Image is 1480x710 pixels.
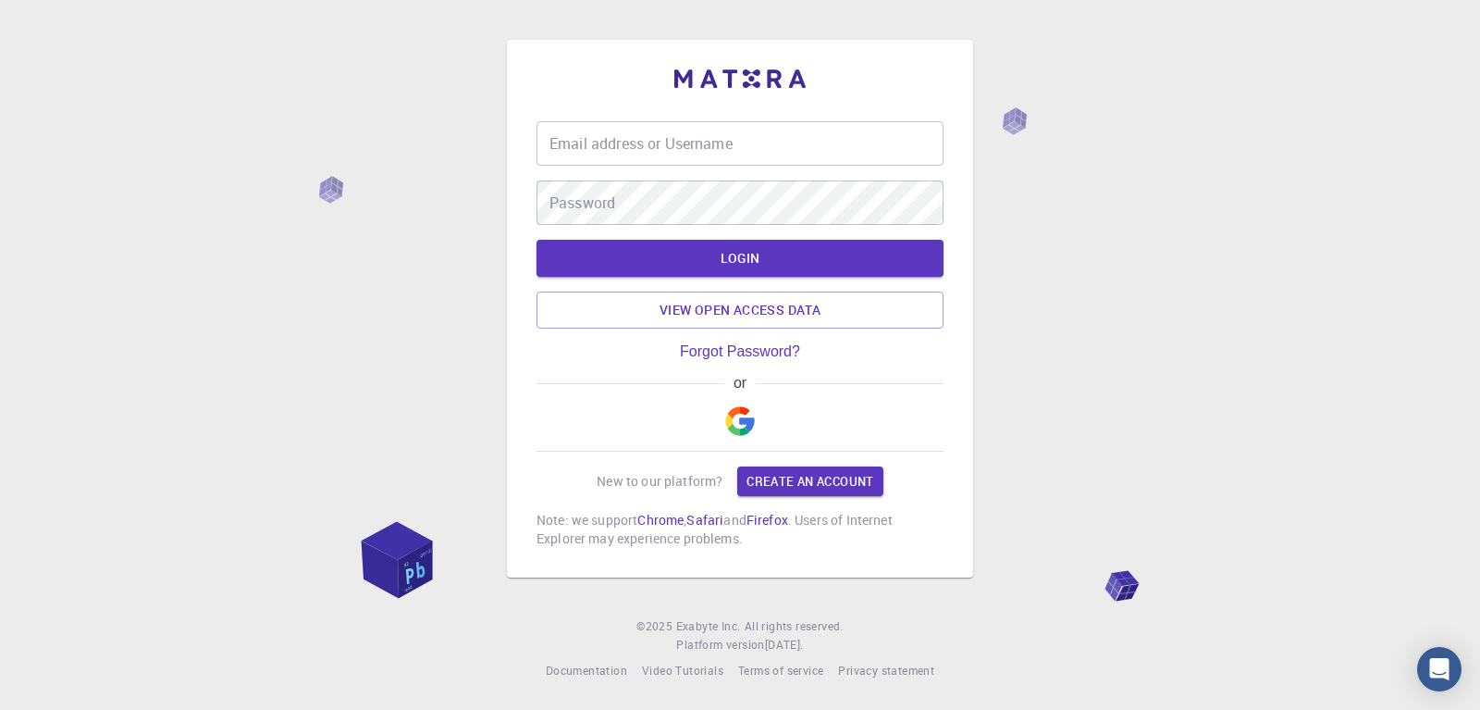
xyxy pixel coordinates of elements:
a: View open access data [536,292,943,329]
p: Note: we support , and . Users of Internet Explorer may experience problems. [536,511,943,548]
a: Terms of service [738,662,823,680]
span: Platform version [676,636,764,654]
a: Exabyte Inc. [676,617,741,636]
button: LOGIN [536,240,943,277]
div: Open Intercom Messenger [1417,647,1461,691]
span: [DATE] . [765,637,804,652]
span: Assistance [30,13,114,30]
img: Google [725,406,755,436]
a: Chrome [637,511,684,529]
span: © 2025 [636,617,675,636]
span: or [724,375,755,392]
a: Forgot Password? [680,343,800,360]
p: New to our platform? [597,472,722,491]
a: Create an account [737,467,882,496]
span: Terms of service [738,663,823,678]
a: Documentation [546,662,627,680]
span: All rights reserved. [745,617,844,636]
a: Firefox [746,511,788,529]
span: Video Tutorials [642,663,723,678]
span: Privacy statement [838,663,934,678]
a: Video Tutorials [642,662,723,680]
span: Exabyte Inc. [676,618,741,633]
span: Documentation [546,663,627,678]
a: Privacy statement [838,662,934,680]
a: Safari [686,511,723,529]
a: [DATE]. [765,636,804,654]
